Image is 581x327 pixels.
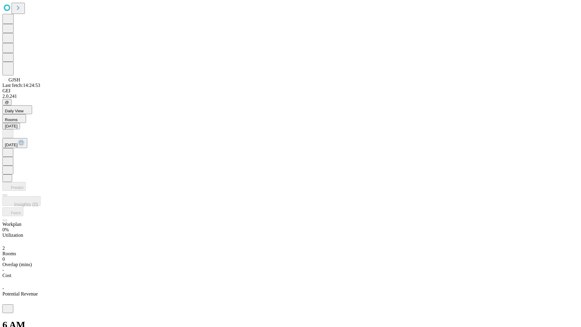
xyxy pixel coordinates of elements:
span: - [2,267,4,272]
span: Rooms [2,251,16,256]
button: Daily View [2,105,32,114]
span: Workplan [2,222,21,227]
div: GEI [2,88,579,94]
span: Utilization [2,233,23,238]
span: Cost [2,273,11,278]
span: Rooms [5,117,18,122]
span: - [2,286,4,291]
span: @ [5,100,9,104]
button: @ [2,99,11,105]
span: 0% [2,227,9,232]
button: Fetch [2,207,23,216]
button: [DATE] [2,123,20,129]
span: Potential Revenue [2,291,38,296]
span: 2 [2,246,5,251]
div: 2.0.241 [2,94,579,99]
span: Insights (0) [14,202,38,207]
span: Overlap (mins) [2,262,32,267]
span: [DATE] [5,143,18,147]
span: Last fetch: 14:24:53 [2,83,40,88]
span: Daily View [5,109,24,113]
button: [DATE] [2,138,27,148]
button: Insights (0) [2,196,41,206]
button: Rooms [2,114,26,123]
span: 0 [2,256,5,262]
button: Predict [2,182,26,191]
span: GJSH [8,77,20,82]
